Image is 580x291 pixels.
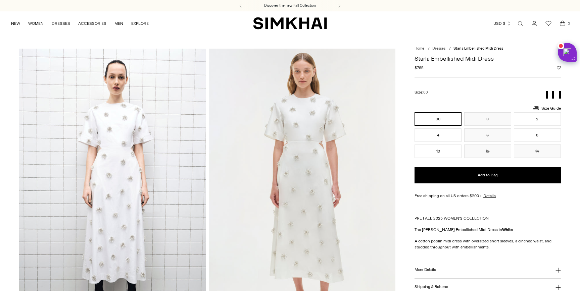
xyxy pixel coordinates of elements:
button: 14 [514,144,561,158]
div: Free shipping on all US orders $200+ [415,193,561,199]
a: SIMKHAI [253,17,327,30]
button: Add to Bag [415,167,561,183]
a: EXPLORE [131,16,149,31]
a: Discover the new Fall Collection [264,3,316,8]
a: ACCESSORIES [78,16,106,31]
div: / [428,46,430,52]
button: 8 [514,128,561,142]
a: DRESSES [52,16,70,31]
button: 0 [464,112,511,126]
strong: White [502,227,513,232]
a: Open search modal [514,17,527,30]
button: 12 [464,144,511,158]
label: Size: [415,89,428,96]
span: Starla Embellished Midi Dress [453,46,503,51]
button: 2 [514,112,561,126]
a: MEN [114,16,123,31]
button: USD $ [493,16,511,31]
h1: Starla Embellished Midi Dress [415,56,561,62]
span: $765 [415,65,424,71]
span: 2 [566,20,572,26]
span: 00 [423,90,428,95]
p: A cotton poplin midi dress with oversized short sleeves, a cinched waist, and studded throughout ... [415,238,561,250]
div: / [449,46,451,52]
a: Wishlist [542,17,555,30]
span: Add to Bag [478,172,498,178]
a: Home [415,46,424,51]
a: PRE FALL 2025 WOMEN'S COLLECTION [415,216,489,221]
button: More Details [415,261,561,278]
button: 10 [415,144,462,158]
p: The [PERSON_NAME] Embellished Midi Dress in [415,227,561,233]
h3: More Details [415,268,436,272]
a: Open cart modal [556,17,569,30]
button: 6 [464,128,511,142]
nav: breadcrumbs [415,46,561,52]
a: Details [483,193,496,199]
button: 4 [415,128,462,142]
a: NEW [11,16,20,31]
a: WOMEN [28,16,44,31]
a: Go to the account page [528,17,541,30]
a: Size Guide [532,104,561,112]
h3: Shipping & Returns [415,285,448,289]
button: 00 [415,112,462,126]
button: Add to Wishlist [557,66,561,70]
a: Dresses [432,46,445,51]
